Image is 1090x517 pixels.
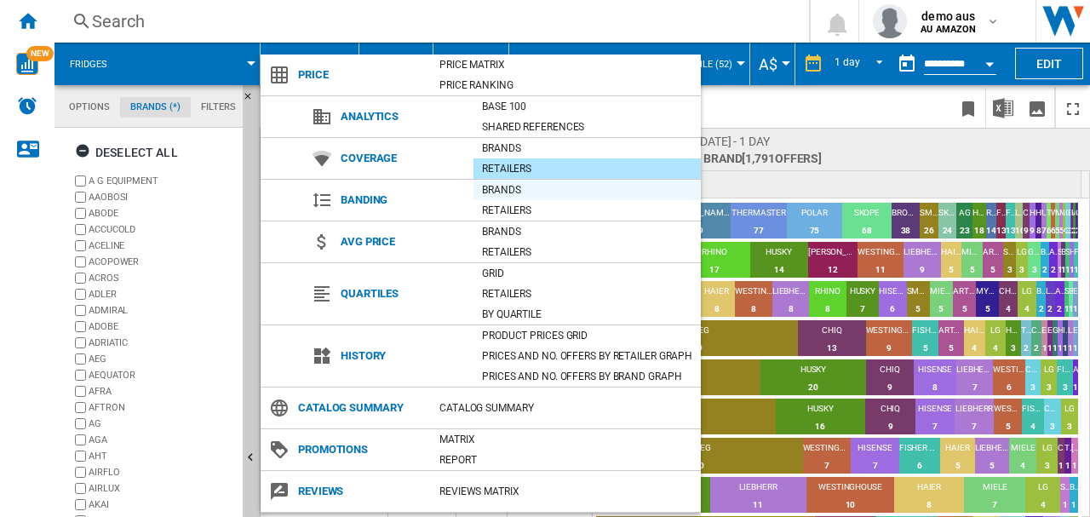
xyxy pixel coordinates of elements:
div: Price Matrix [431,56,701,73]
div: REVIEWS Matrix [431,483,701,500]
div: Prices and No. offers by brand graph [473,368,701,385]
div: Price Ranking [431,77,701,94]
div: Brands [473,223,701,240]
div: Retailers [473,244,701,261]
div: Retailers [473,160,701,177]
span: Coverage [332,146,473,170]
div: Grid [473,265,701,282]
span: Analytics [332,105,473,129]
span: Avg price [332,230,473,254]
div: Brands [473,181,701,198]
div: Report [431,451,701,468]
span: Price [290,63,431,87]
span: Banding [332,188,473,212]
div: Brands [473,140,701,157]
span: Catalog Summary [290,396,431,420]
span: History [332,344,473,368]
div: Product prices grid [473,327,701,344]
div: Retailers [473,202,701,219]
div: Catalog Summary [431,399,701,416]
div: Base 100 [473,98,701,115]
div: Shared references [473,118,701,135]
div: Retailers [473,285,701,302]
div: Matrix [431,431,701,448]
span: Reviews [290,480,431,503]
div: By quartile [473,306,701,323]
span: Quartiles [332,282,473,306]
span: Promotions [290,438,431,462]
div: Prices and No. offers by retailer graph [473,348,701,365]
